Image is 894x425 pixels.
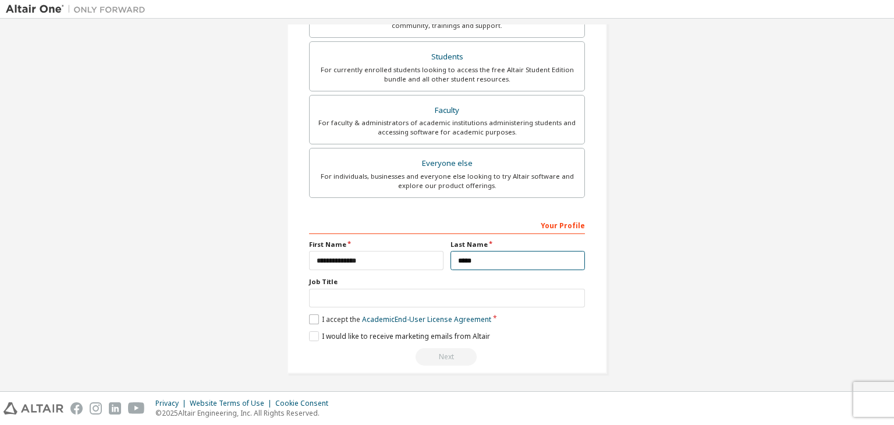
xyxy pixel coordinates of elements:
[309,314,491,324] label: I accept the
[90,402,102,415] img: instagram.svg
[3,402,63,415] img: altair_logo.svg
[309,215,585,234] div: Your Profile
[309,348,585,366] div: Read and acccept EULA to continue
[317,65,577,84] div: For currently enrolled students looking to access the free Altair Student Edition bundle and all ...
[190,399,275,408] div: Website Terms of Use
[155,408,335,418] p: © 2025 Altair Engineering, Inc. All Rights Reserved.
[317,102,577,119] div: Faculty
[155,399,190,408] div: Privacy
[70,402,83,415] img: facebook.svg
[309,331,490,341] label: I would like to receive marketing emails from Altair
[317,155,577,172] div: Everyone else
[275,399,335,408] div: Cookie Consent
[309,277,585,286] label: Job Title
[128,402,145,415] img: youtube.svg
[362,314,491,324] a: Academic End-User License Agreement
[317,172,577,190] div: For individuals, businesses and everyone else looking to try Altair software and explore our prod...
[450,240,585,249] label: Last Name
[109,402,121,415] img: linkedin.svg
[309,240,444,249] label: First Name
[317,118,577,137] div: For faculty & administrators of academic institutions administering students and accessing softwa...
[317,49,577,65] div: Students
[6,3,151,15] img: Altair One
